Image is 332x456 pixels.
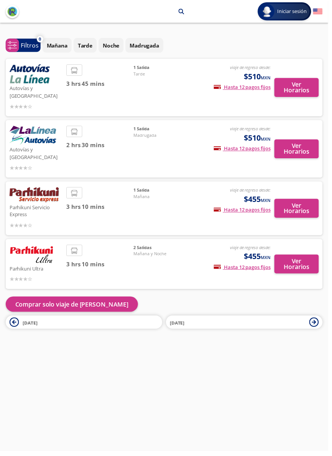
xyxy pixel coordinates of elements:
[127,38,165,53] button: Madrugada
[21,41,39,50] p: Filtros
[131,42,161,50] p: Madrugada
[67,263,135,272] span: 3 hrs 10 mins
[233,248,274,253] em: viaje de regreso desde:
[100,38,125,53] button: Noche
[39,36,42,43] span: 0
[135,65,189,72] span: 1 Salida
[216,209,274,216] span: Hasta 12 pagos fijos
[6,319,164,333] button: [DATE]
[10,267,63,276] p: Parhikuni Ultra
[216,267,274,274] span: Hasta 12 pagos fijos
[10,65,50,84] img: Autovías y La Línea
[233,127,274,133] em: viaje de regreso desde:
[133,8,175,16] p: Cuatro Caminos
[135,254,189,260] span: Mañana y Noche
[6,300,140,315] button: Comprar solo viaje de [PERSON_NAME]
[233,189,274,195] em: viaje de regreso desde:
[247,134,274,145] span: $510
[216,85,274,92] span: Hasta 12 pagos fijos
[10,146,63,163] p: Autovías y [GEOGRAPHIC_DATA]
[264,200,274,205] small: MXN
[135,189,189,196] span: 1 Salida
[10,205,63,221] p: Parhikuni Servicio Express
[135,72,189,78] span: Tarde
[135,248,189,254] span: 2 Salidas
[135,196,189,202] span: Mañana
[278,79,322,98] button: Ver Horarios
[104,42,121,50] p: Noche
[23,323,38,330] span: [DATE]
[135,134,189,140] span: Madrugada
[247,196,274,207] span: $455
[168,319,326,333] button: [DATE]
[135,127,189,134] span: 1 Salida
[10,248,54,267] img: Parhikuni Ultra
[247,254,274,265] span: $455
[264,258,274,263] small: MXN
[67,143,135,151] span: 2 hrs 30 mins
[92,8,123,16] p: Zihuatanejo
[79,42,94,50] p: Tarde
[67,80,135,89] span: 3 hrs 45 mins
[317,7,326,16] button: English
[216,147,274,154] span: Hasta 12 pagos fijos
[6,5,19,18] button: back
[278,141,322,160] button: Ver Horarios
[172,323,187,330] span: [DATE]
[278,258,322,277] button: Ver Horarios
[278,201,322,220] button: Ver Horarios
[233,65,274,71] em: viaje de regreso desde:
[47,42,68,50] p: Mañana
[10,189,59,205] img: Parhikuni Servicio Express
[6,39,41,52] button: 0Filtros
[10,84,63,101] p: Autovías y [GEOGRAPHIC_DATA]
[74,38,98,53] button: Tarde
[278,8,313,15] span: Iniciar sesión
[247,72,274,83] span: $510
[264,138,274,143] small: MXN
[43,38,72,53] button: Mañana
[10,127,57,146] img: Autovías y La Línea
[264,75,274,81] small: MXN
[67,205,135,213] span: 3 hrs 10 mins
